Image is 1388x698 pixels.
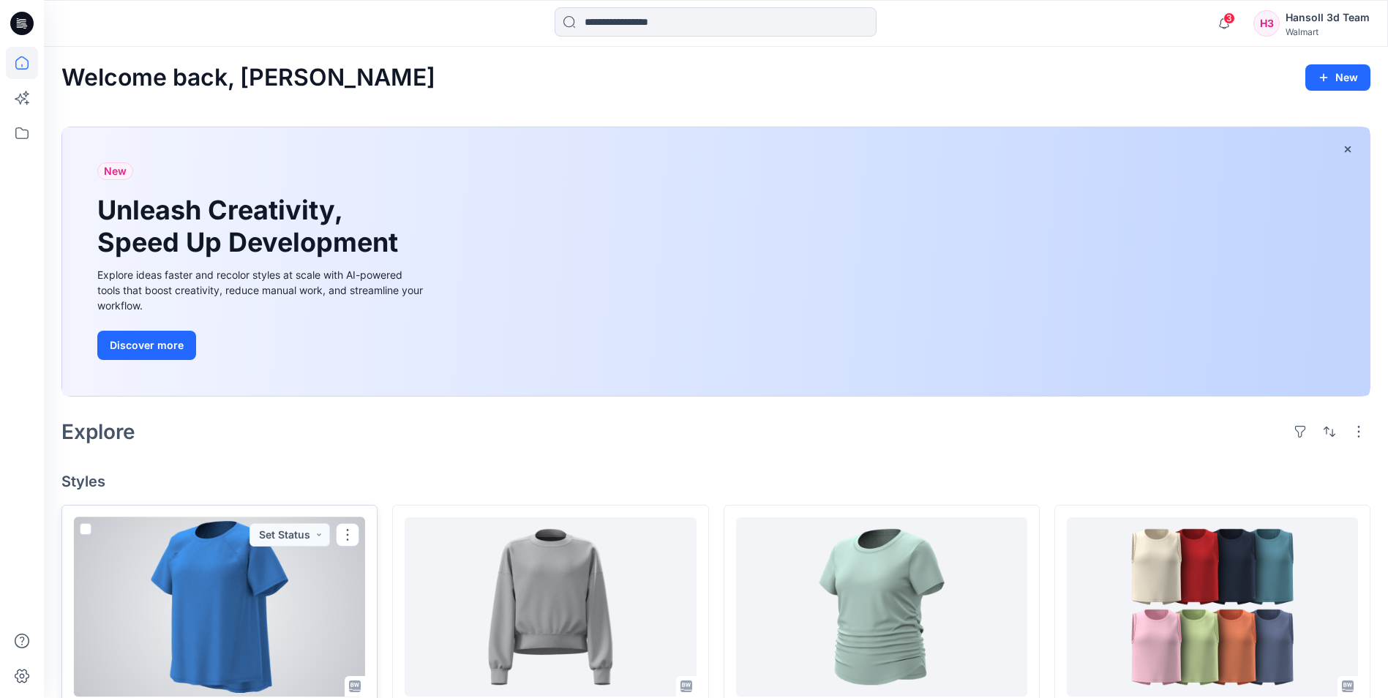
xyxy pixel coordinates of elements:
div: Explore ideas faster and recolor styles at scale with AI-powered tools that boost creativity, red... [97,267,427,313]
a: HQ260290_AW SS FASHION TEE_PLUS [74,517,365,697]
div: Walmart [1286,26,1370,37]
div: H3 [1253,10,1280,37]
a: Discover more [97,331,427,360]
span: 3 [1223,12,1235,24]
h2: Explore [61,420,135,443]
a: TBA WA TULIP TANK [1067,517,1358,697]
span: New [104,162,127,180]
a: TBA WA SWEATSHIRTS [405,517,696,697]
div: Hansoll 3d Team [1286,9,1370,26]
h4: Styles [61,473,1370,490]
a: HQ021665_AW CINCHED TEE_PLUS [736,517,1027,697]
h2: Welcome back, [PERSON_NAME] [61,64,435,91]
button: Discover more [97,331,196,360]
button: New [1305,64,1370,91]
h1: Unleash Creativity, Speed Up Development [97,195,405,258]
